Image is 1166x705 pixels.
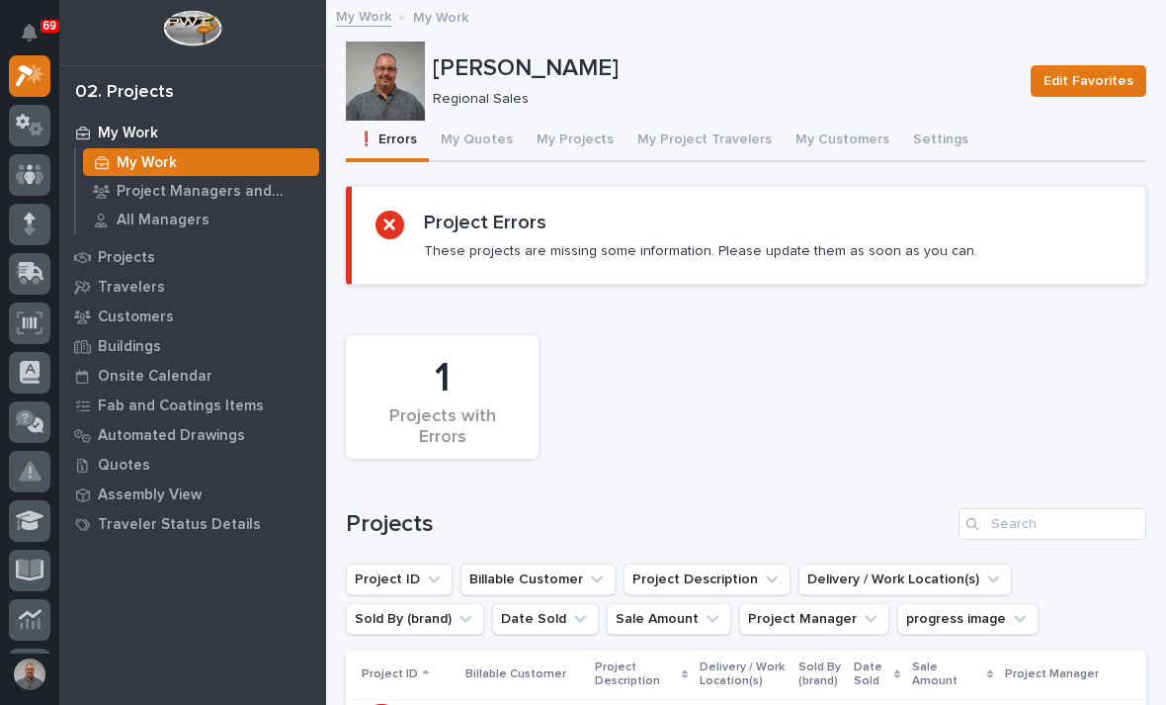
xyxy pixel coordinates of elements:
[362,663,418,685] p: Project ID
[98,279,165,297] p: Travelers
[98,368,212,386] p: Onsite Calendar
[98,308,174,326] p: Customers
[98,457,150,475] p: Quotes
[9,12,50,53] button: Notifications
[76,148,326,176] a: My Work
[75,82,174,104] div: 02. Projects
[433,54,1015,83] p: [PERSON_NAME]
[784,121,901,162] button: My Customers
[98,427,245,445] p: Automated Drawings
[798,657,841,693] p: Sold By (brand)
[59,331,326,361] a: Buildings
[117,183,311,201] p: Project Managers and Engineers
[525,121,625,162] button: My Projects
[1005,663,1099,685] p: Project Manager
[798,564,1012,595] button: Delivery / Work Location(s)
[595,657,677,693] p: Project Description
[346,510,951,539] h1: Projects
[1031,65,1146,97] button: Edit Favorites
[98,486,202,504] p: Assembly View
[98,516,261,534] p: Traveler Status Details
[59,480,326,509] a: Assembly View
[460,564,616,595] button: Billable Customer
[59,242,326,272] a: Projects
[897,603,1039,635] button: progress image
[433,91,1007,108] p: Regional Sales
[59,302,326,331] a: Customers
[9,654,50,695] button: users-avatar
[465,663,566,685] p: Billable Customer
[76,206,326,233] a: All Managers
[346,564,453,595] button: Project ID
[346,603,484,635] button: Sold By (brand)
[163,10,221,46] img: Workspace Logo
[346,121,429,162] button: ❗ Errors
[492,603,599,635] button: Date Sold
[336,4,391,27] a: My Work
[739,603,889,635] button: Project Manager
[98,338,161,356] p: Buildings
[98,249,155,267] p: Projects
[59,420,326,450] a: Automated Drawings
[413,5,468,27] p: My Work
[958,508,1146,540] input: Search
[43,19,56,33] p: 69
[59,272,326,302] a: Travelers
[700,657,787,693] p: Delivery / Work Location(s)
[607,603,731,635] button: Sale Amount
[98,397,264,415] p: Fab and Coatings Items
[1043,69,1133,93] span: Edit Favorites
[59,361,326,391] a: Onsite Calendar
[98,125,158,142] p: My Work
[25,24,50,55] div: Notifications69
[625,121,784,162] button: My Project Travelers
[117,154,177,172] p: My Work
[379,406,505,448] div: Projects with Errors
[117,212,209,229] p: All Managers
[424,242,977,260] p: These projects are missing some information. Please update them as soon as you can.
[59,391,326,420] a: Fab and Coatings Items
[59,509,326,539] a: Traveler Status Details
[854,657,889,693] p: Date Sold
[76,177,326,205] a: Project Managers and Engineers
[901,121,980,162] button: Settings
[379,354,505,403] div: 1
[912,657,981,693] p: Sale Amount
[424,211,546,234] h2: Project Errors
[624,564,791,595] button: Project Description
[59,118,326,147] a: My Work
[59,450,326,480] a: Quotes
[429,121,525,162] button: My Quotes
